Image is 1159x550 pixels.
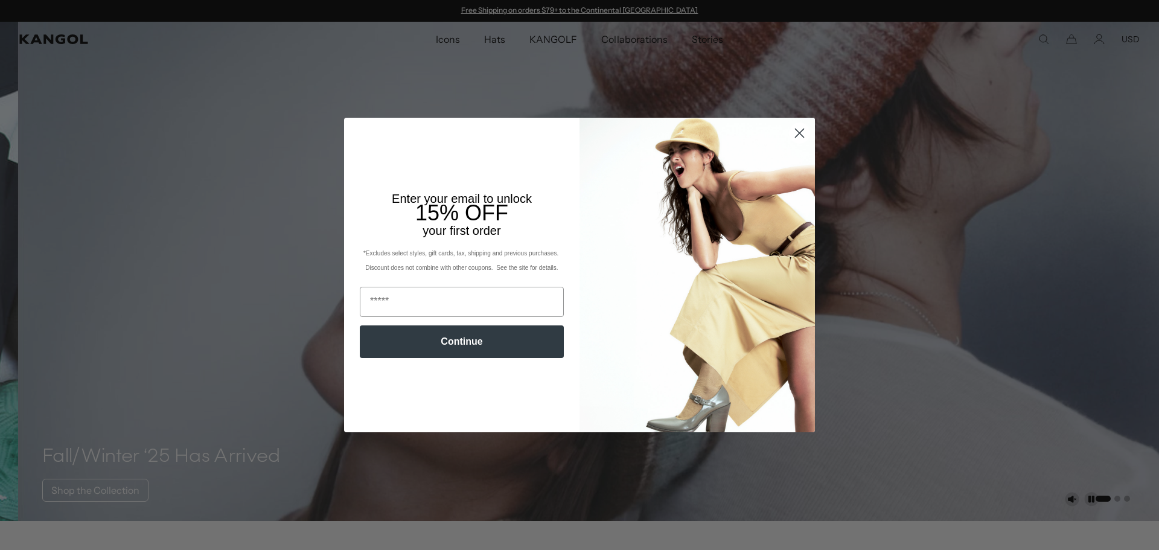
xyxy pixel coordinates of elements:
[360,325,564,358] button: Continue
[392,192,532,205] span: Enter your email to unlock
[789,123,810,144] button: Close dialog
[363,250,560,271] span: *Excludes select styles, gift cards, tax, shipping and previous purchases. Discount does not comb...
[415,200,508,225] span: 15% OFF
[360,287,564,317] input: Email
[423,224,500,237] span: your first order
[579,118,815,432] img: 93be19ad-e773-4382-80b9-c9d740c9197f.jpeg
